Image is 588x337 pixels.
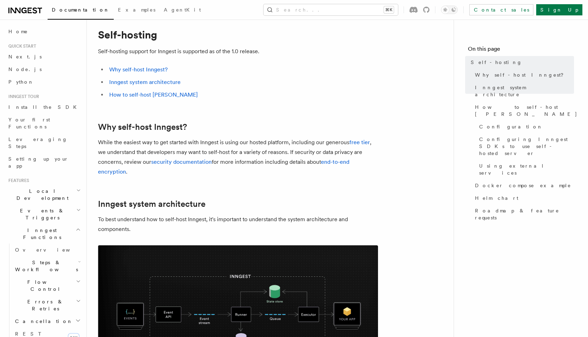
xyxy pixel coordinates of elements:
a: Self-hosting [468,56,574,69]
button: Cancellation [12,315,82,328]
span: Documentation [52,7,110,13]
span: Features [6,178,29,183]
a: Contact sales [469,4,533,15]
span: Helm chart [475,195,518,202]
span: Setting up your app [8,156,69,169]
span: Quick start [6,43,36,49]
span: Cancellation [12,318,73,325]
p: To best understand how to self-host Inngest, it's important to understand the system architecture... [98,215,378,234]
a: Examples [114,2,160,19]
span: Errors & Retries [12,298,76,312]
span: Docker compose example [475,182,571,189]
a: Why self-host Inngest? [109,66,168,73]
button: Steps & Workflows [12,256,82,276]
a: Why self-host Inngest? [472,69,574,81]
span: Self-hosting [471,59,522,66]
a: Setting up your app [6,153,82,172]
a: Inngest system architecture [472,81,574,101]
button: Flow Control [12,276,82,295]
a: Using external services [476,160,574,179]
span: Local Development [6,188,76,202]
p: Self-hosting support for Inngest is supported as of the 1.0 release. [98,47,378,56]
a: How to self-host [PERSON_NAME] [472,101,574,120]
h4: On this page [468,45,574,56]
a: Node.js [6,63,82,76]
span: Home [8,28,28,35]
span: Overview [15,247,87,253]
a: Inngest system architecture [98,199,205,209]
button: Events & Triggers [6,204,82,224]
span: Flow Control [12,279,76,293]
span: Python [8,79,34,85]
span: Roadmap & feature requests [475,207,574,221]
a: Inngest system architecture [109,79,181,85]
span: Leveraging Steps [8,136,68,149]
button: Toggle dark mode [441,6,458,14]
a: Home [6,25,82,38]
span: Configuration [479,123,543,130]
span: Inngest system architecture [475,84,574,98]
span: Configuring Inngest SDKs to use self-hosted server [479,136,574,157]
span: Steps & Workflows [12,259,78,273]
span: Next.js [8,54,42,59]
a: Sign Up [536,4,582,15]
p: While the easiest way to get started with Inngest is using our hosted platform, including our gen... [98,138,378,177]
a: Install the SDK [6,101,82,113]
h1: Self-hosting [98,28,378,41]
a: Why self-host Inngest? [98,122,187,132]
a: Next.js [6,50,82,63]
button: Search...⌘K [264,4,398,15]
a: Overview [12,244,82,256]
span: Node.js [8,66,42,72]
a: AgentKit [160,2,205,19]
a: Documentation [48,2,114,20]
span: Using external services [479,162,574,176]
a: Configuring Inngest SDKs to use self-hosted server [476,133,574,160]
a: Python [6,76,82,88]
span: Install the SDK [8,104,81,110]
a: Your first Functions [6,113,82,133]
a: Docker compose example [472,179,574,192]
a: Configuration [476,120,574,133]
span: Inngest tour [6,94,39,99]
kbd: ⌘K [384,6,394,13]
a: Leveraging Steps [6,133,82,153]
a: free tier [349,139,370,146]
span: Your first Functions [8,117,50,129]
span: Why self-host Inngest? [475,71,568,78]
span: AgentKit [164,7,201,13]
span: How to self-host [PERSON_NAME] [475,104,577,118]
a: Roadmap & feature requests [472,204,574,224]
button: Local Development [6,185,82,204]
span: Inngest Functions [6,227,76,241]
span: Examples [118,7,155,13]
a: Helm chart [472,192,574,204]
a: How to self-host [PERSON_NAME] [109,91,198,98]
span: Events & Triggers [6,207,76,221]
button: Errors & Retries [12,295,82,315]
a: security documentation [151,159,212,165]
button: Inngest Functions [6,224,82,244]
